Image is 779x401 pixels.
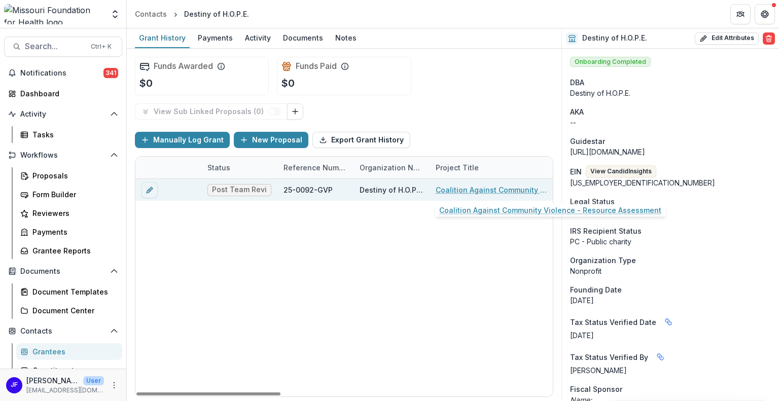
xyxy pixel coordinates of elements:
[154,107,268,116] p: View Sub Linked Proposals ( 0 )
[279,30,327,45] div: Documents
[184,9,249,19] div: Destiny of H.O.P.E.
[201,157,277,178] div: Status
[32,129,114,140] div: Tasks
[20,151,106,160] span: Workflows
[212,186,267,194] span: Post Team Review
[4,106,122,122] button: Open Activity
[4,85,122,102] a: Dashboard
[194,28,237,48] a: Payments
[570,266,771,276] p: Nonprofit
[32,286,114,297] div: Document Templates
[25,42,85,51] span: Search...
[83,376,104,385] p: User
[570,77,584,88] span: DBA
[16,167,122,184] a: Proposals
[570,365,771,376] p: [PERSON_NAME]
[570,352,648,362] span: Tax Status Verified By
[570,236,771,247] div: PC - Public charity
[32,227,114,237] div: Payments
[194,30,237,45] div: Payments
[570,147,771,157] div: [URL][DOMAIN_NAME]
[353,157,430,178] div: Organization Name
[16,283,122,300] a: Document Templates
[570,384,622,394] span: Fiscal Sponsor
[660,314,677,330] button: Linked binding
[570,177,771,188] div: [US_EMPLOYER_IDENTIFICATION_NUMBER]
[360,185,423,195] div: Destiny of H.O.P.E.
[135,9,167,19] div: Contacts
[16,205,122,222] a: Reviewers
[32,170,114,181] div: Proposals
[353,162,430,173] div: Organization Name
[32,305,114,316] div: Document Center
[570,207,771,217] div: 501(c)(3)
[108,4,122,24] button: Open entity switcher
[89,41,114,52] div: Ctrl + K
[279,28,327,48] a: Documents
[281,76,295,91] p: $0
[430,157,556,178] div: Project Title
[695,32,759,45] button: Edit Attributes
[570,226,642,236] span: IRS Recipient Status
[32,208,114,218] div: Reviewers
[135,103,288,120] button: View Sub Linked Proposals (0)
[4,263,122,279] button: Open Documents
[16,242,122,259] a: Grantee Reports
[570,88,771,98] div: Destiny of H.O.P.E.
[20,267,106,276] span: Documents
[16,343,122,360] a: Grantees
[26,375,79,386] p: [PERSON_NAME]
[32,346,114,357] div: Grantees
[103,68,118,78] span: 341
[154,61,213,71] h2: Funds Awarded
[331,30,361,45] div: Notes
[4,37,122,57] button: Search...
[131,7,171,21] a: Contacts
[277,157,353,178] div: Reference Number
[234,132,308,148] button: New Proposal
[570,117,771,128] p: --
[32,189,114,200] div: Form Builder
[570,106,584,117] span: AKA
[570,317,656,327] span: Tax Status Verified Date
[730,4,751,24] button: Partners
[241,30,275,45] div: Activity
[312,132,410,148] button: Export Grant History
[141,182,158,198] button: edit
[570,136,605,147] span: Guidestar
[20,110,106,119] span: Activity
[135,132,230,148] button: Manually Log Grant
[16,186,122,203] a: Form Builder
[287,103,303,120] button: Link Grants
[755,4,775,24] button: Get Help
[586,165,656,177] button: View CandidInsights
[284,185,333,195] div: 25-0092-GVP
[32,245,114,256] div: Grantee Reports
[430,162,485,173] div: Project Title
[570,295,771,306] div: [DATE]
[582,34,647,43] h2: Destiny of H.O.P.E.
[436,185,550,195] a: Coalition Against Community Violence - Resource Assessment
[16,224,122,240] a: Payments
[16,302,122,319] a: Document Center
[763,32,775,45] button: Delete
[570,255,636,266] span: Organization Type
[570,57,651,67] span: Onboarding Completed
[570,196,615,207] span: Legal Status
[26,386,104,395] p: [EMAIL_ADDRESS][DOMAIN_NAME]
[135,30,190,45] div: Grant History
[20,327,106,336] span: Contacts
[570,330,771,341] p: [DATE]
[201,162,236,173] div: Status
[20,88,114,99] div: Dashboard
[652,349,668,365] button: Linked binding
[4,65,122,81] button: Notifications341
[4,323,122,339] button: Open Contacts
[296,61,337,71] h2: Funds Paid
[4,147,122,163] button: Open Workflows
[16,362,122,379] a: Constituents
[570,284,622,295] span: Founding Date
[20,69,103,78] span: Notifications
